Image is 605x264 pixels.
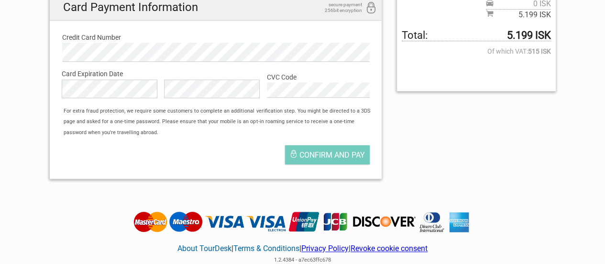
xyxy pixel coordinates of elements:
div: For extra fraud protection, we require some customers to complete an additional verification step... [59,106,382,138]
span: Subtotal [486,9,551,20]
span: secure payment 256bit encryption [314,2,362,13]
a: Terms & Conditions [233,244,299,253]
img: Tourdesk accepts [131,211,474,233]
label: Credit Card Number [62,32,370,43]
strong: 515 ISK [528,46,551,57]
span: Confirm and pay [299,150,365,160]
a: Privacy Policy [301,244,349,253]
span: Of which VAT: [402,46,550,57]
a: About TourDesk [177,244,231,253]
button: Confirm and pay [285,145,370,164]
i: 256bit encryption [365,2,377,15]
span: 1.2.4384 - a7ec63ffc678 [274,257,331,263]
span: 5.199 ISK [494,10,551,20]
strong: 5.199 ISK [507,30,551,41]
span: Total to be paid [402,30,550,41]
label: CVC Code [267,72,370,82]
label: Card Expiration Date [62,69,370,79]
a: Revoke cookie consent [351,244,428,253]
